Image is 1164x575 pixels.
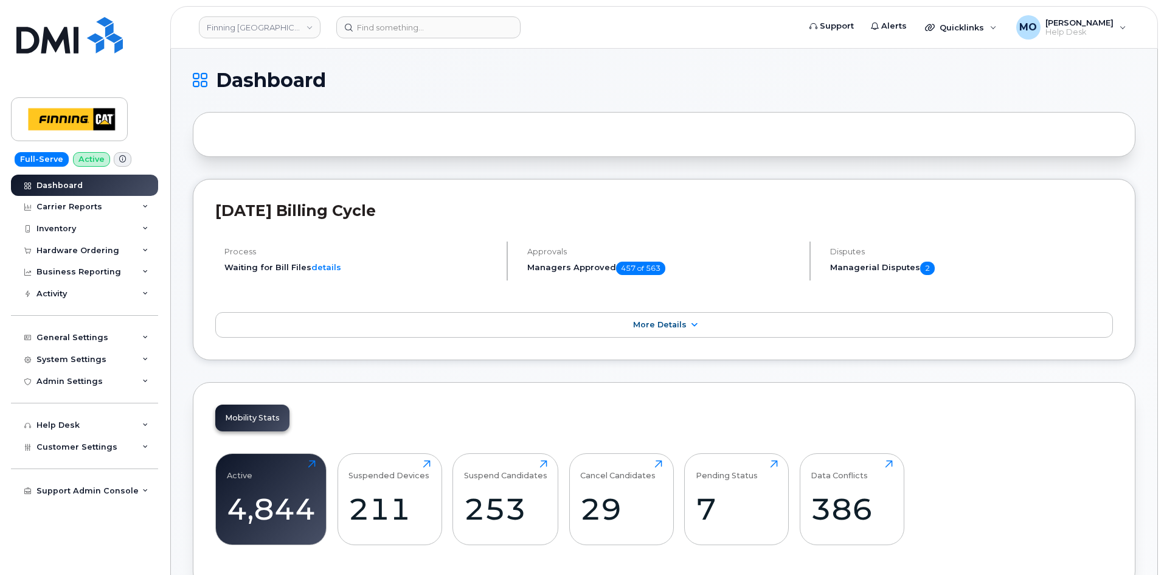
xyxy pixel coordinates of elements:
div: Active [227,460,252,480]
a: Suspended Devices211 [348,460,431,538]
a: Active4,844 [227,460,316,538]
a: Cancel Candidates29 [580,460,662,538]
div: 29 [580,491,662,527]
div: 4,844 [227,491,316,527]
div: 253 [464,491,547,527]
a: Data Conflicts386 [811,460,893,538]
div: Data Conflicts [811,460,868,480]
div: Cancel Candidates [580,460,656,480]
h4: Process [224,247,496,256]
span: 457 of 563 [616,262,665,275]
span: More Details [633,320,687,329]
div: Suspend Candidates [464,460,547,480]
h4: Approvals [527,247,799,256]
div: 211 [348,491,431,527]
h5: Managers Approved [527,262,799,275]
a: Suspend Candidates253 [464,460,547,538]
div: 386 [811,491,893,527]
h2: [DATE] Billing Cycle [215,201,1113,220]
span: Dashboard [216,71,326,89]
h4: Disputes [830,247,1113,256]
h5: Managerial Disputes [830,262,1113,275]
div: 7 [696,491,778,527]
span: 2 [920,262,935,275]
div: Suspended Devices [348,460,429,480]
li: Waiting for Bill Files [224,262,496,273]
div: Pending Status [696,460,758,480]
a: details [311,262,341,272]
a: Pending Status7 [696,460,778,538]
